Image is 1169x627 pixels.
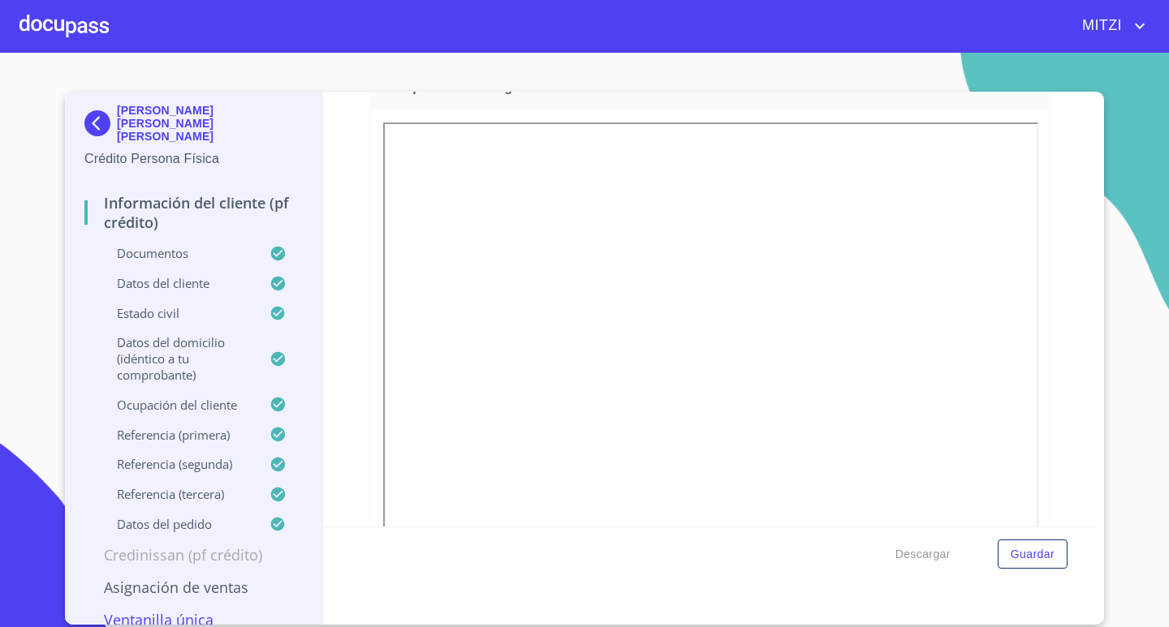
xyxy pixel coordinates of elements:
[84,334,270,383] p: Datos del domicilio (idéntico a tu comprobante)
[84,486,270,502] p: Referencia (tercera)
[998,539,1068,569] button: Guardar
[84,578,303,597] p: Asignación de Ventas
[84,516,270,532] p: Datos del pedido
[84,397,270,413] p: Ocupación del Cliente
[84,149,303,169] p: Crédito Persona Física
[84,193,303,232] p: Información del cliente (PF crédito)
[895,544,951,565] span: Descargar
[84,245,270,261] p: Documentos
[1070,13,1150,39] button: account of current user
[84,305,270,321] p: Estado Civil
[84,545,303,565] p: Credinissan (PF crédito)
[84,456,270,472] p: Referencia (segunda)
[383,122,1038,559] iframe: Comprobante de Ingresos mes 1
[84,104,303,149] div: [PERSON_NAME] [PERSON_NAME] [PERSON_NAME]
[889,539,957,569] button: Descargar
[84,427,270,443] p: Referencia (primera)
[84,275,270,291] p: Datos del cliente
[117,104,303,143] p: [PERSON_NAME] [PERSON_NAME] [PERSON_NAME]
[84,110,117,136] img: Docupass spot blue
[1011,544,1055,565] span: Guardar
[1070,13,1130,39] span: MITZI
